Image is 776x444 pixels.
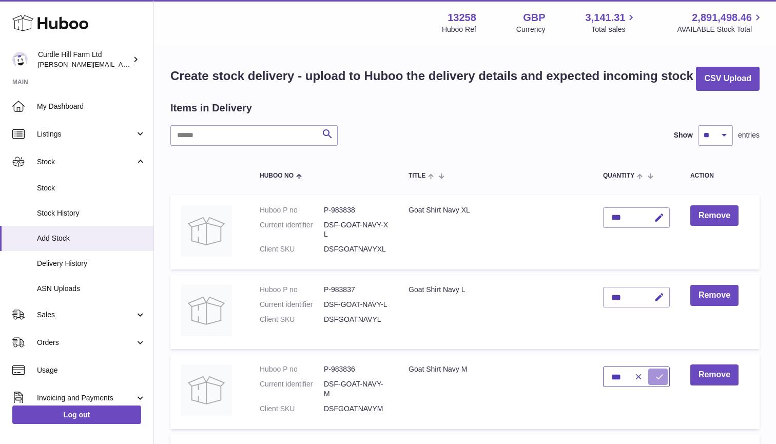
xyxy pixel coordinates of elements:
dt: Huboo P no [260,364,324,374]
span: AVAILABLE Stock Total [677,25,764,34]
span: 2,891,498.46 [692,11,752,25]
span: Sales [37,310,135,320]
span: Add Stock [37,234,146,243]
img: Goat Shirt Navy XL [181,205,232,257]
span: Listings [37,129,135,139]
td: Goat Shirt Navy XL [398,195,593,270]
strong: GBP [523,11,545,25]
dd: DSFGOATNAVYM [324,404,388,414]
div: Huboo Ref [442,25,476,34]
h2: Items in Delivery [170,101,252,115]
button: Remove [690,364,739,385]
span: entries [738,130,760,140]
img: Goat Shirt Navy L [181,285,232,336]
dd: P-983837 [324,285,388,295]
span: Usage [37,365,146,375]
span: Stock History [37,208,146,218]
a: 2,891,498.46 AVAILABLE Stock Total [677,11,764,34]
span: Total sales [591,25,637,34]
div: Action [690,172,749,179]
span: Invoicing and Payments [37,393,135,403]
span: [PERSON_NAME][EMAIL_ADDRESS][DOMAIN_NAME] [38,60,206,68]
dd: P-983838 [324,205,388,215]
dt: Huboo P no [260,285,324,295]
strong: 13258 [448,11,476,25]
span: ASN Uploads [37,284,146,294]
dt: Current identifier [260,379,324,399]
button: Remove [690,205,739,226]
span: Orders [37,338,135,348]
dt: Huboo P no [260,205,324,215]
h1: Create stock delivery - upload to Huboo the delivery details and expected incoming stock [170,68,693,84]
img: miranda@diddlysquatfarmshop.com [12,52,28,67]
dd: DSF-GOAT-NAVY-M [324,379,388,399]
button: Remove [690,285,739,306]
dd: DSFGOATNAVYL [324,315,388,324]
dt: Current identifier [260,220,324,240]
span: 3,141.31 [586,11,626,25]
a: Log out [12,406,141,424]
div: Curdle Hill Farm Ltd [38,50,130,69]
span: Stock [37,183,146,193]
label: Show [674,130,693,140]
span: Delivery History [37,259,146,268]
span: Title [409,172,425,179]
span: Huboo no [260,172,294,179]
td: Goat Shirt Navy M [398,354,593,429]
span: My Dashboard [37,102,146,111]
dd: DSF-GOAT-NAVY-L [324,300,388,310]
img: Goat Shirt Navy M [181,364,232,416]
dt: Client SKU [260,315,324,324]
button: CSV Upload [696,67,760,91]
div: Currency [516,25,546,34]
dd: P-983836 [324,364,388,374]
dt: Client SKU [260,244,324,254]
span: Stock [37,157,135,167]
span: Quantity [603,172,634,179]
dd: DSF-GOAT-NAVY-XL [324,220,388,240]
dd: DSFGOATNAVYXL [324,244,388,254]
dt: Current identifier [260,300,324,310]
a: 3,141.31 Total sales [586,11,637,34]
dt: Client SKU [260,404,324,414]
td: Goat Shirt Navy L [398,275,593,349]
